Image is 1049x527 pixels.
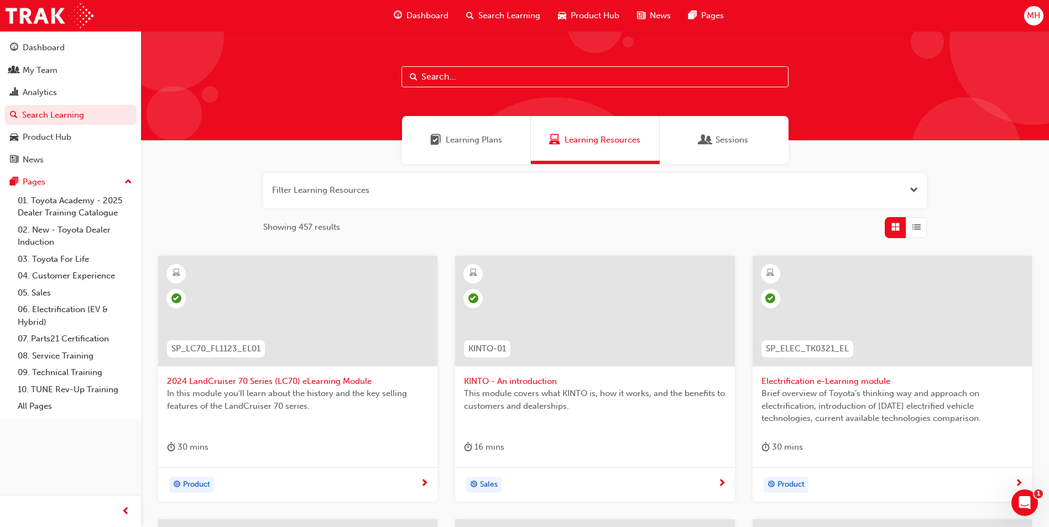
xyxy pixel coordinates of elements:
[628,4,680,27] a: news-iconNews
[10,133,18,143] span: car-icon
[457,4,549,27] a: search-iconSearch Learning
[13,222,137,251] a: 02. New - Toyota Dealer Induction
[158,256,437,502] a: SP_LC70_FL1123_EL012024 LandCruiser 70 Series (LC70) eLearning ModuleIn this module you'll learn ...
[777,478,805,491] span: Product
[13,330,137,347] a: 07. Parts21 Certification
[4,172,137,192] button: Pages
[549,134,560,146] span: Learning Resources
[13,301,137,330] a: 06. Electrification (EV & Hybrid)
[701,9,724,22] span: Pages
[4,38,137,58] a: Dashboard
[23,154,44,166] div: News
[765,293,775,303] span: learningRecordVerb_PASS-icon
[700,134,711,146] span: Sessions
[761,440,770,454] span: duration-icon
[480,478,498,491] span: Sales
[718,479,726,489] span: next-icon
[167,440,208,454] div: 30 mins
[13,364,137,381] a: 09. Technical Training
[469,266,477,281] span: learningResourceType_ELEARNING-icon
[761,387,1023,425] span: Brief overview of Toyota’s thinking way and approach on electrification, introduction of [DATE] e...
[263,221,340,234] span: Showing 457 results
[401,66,789,87] input: Search...
[4,35,137,172] button: DashboardMy TeamAnalyticsSearch LearningProduct HubNews
[753,256,1032,502] a: SP_ELEC_TK0321_ELElectrification e-Learning moduleBrief overview of Toyota’s thinking way and app...
[650,9,671,22] span: News
[4,60,137,81] a: My Team
[13,192,137,222] a: 01. Toyota Academy - 2025 Dealer Training Catalogue
[549,4,628,27] a: car-iconProduct Hub
[464,375,726,388] span: KINTO - An introduction
[167,375,429,388] span: 2024 LandCruiser 70 Series (LC70) eLearning Module
[464,440,504,454] div: 16 mins
[122,505,130,519] span: prev-icon
[464,440,472,454] span: duration-icon
[446,134,502,146] span: Learning Plans
[768,478,775,492] span: target-icon
[468,342,506,355] span: KINTO-01
[13,381,137,398] a: 10. TUNE Rev-Up Training
[23,41,65,54] div: Dashboard
[385,4,457,27] a: guage-iconDashboard
[171,342,260,355] span: SP_LC70_FL1123_EL01
[10,66,18,76] span: people-icon
[478,9,540,22] span: Search Learning
[394,9,402,23] span: guage-icon
[167,387,429,412] span: In this module you'll learn about the history and the key selling features of the LandCruiser 70 ...
[183,478,210,491] span: Product
[173,478,181,492] span: target-icon
[13,284,137,302] a: 05. Sales
[464,387,726,412] span: This module covers what KINTO is, how it works, and the benefits to customers and dealerships.
[1027,9,1040,22] span: MH
[761,440,803,454] div: 30 mins
[558,9,566,23] span: car-icon
[688,9,697,23] span: pages-icon
[10,110,18,120] span: search-icon
[910,184,918,197] button: Open the filter
[23,131,71,144] div: Product Hub
[10,88,18,98] span: chart-icon
[1015,479,1023,489] span: next-icon
[4,150,137,170] a: News
[660,116,789,164] a: SessionsSessions
[124,175,132,189] span: up-icon
[13,251,137,268] a: 03. Toyota For Life
[766,342,849,355] span: SP_ELEC_TK0321_EL
[912,221,921,234] span: List
[13,347,137,365] a: 08. Service Training
[466,9,474,23] span: search-icon
[23,64,58,77] div: My Team
[468,293,478,303] span: learningRecordVerb_PASS-icon
[6,3,93,28] img: Trak
[23,176,45,188] div: Pages
[531,116,660,164] a: Learning ResourcesLearning Resources
[1024,6,1043,25] button: MH
[470,478,478,492] span: target-icon
[10,177,18,187] span: pages-icon
[1034,489,1043,498] span: 1
[173,266,180,281] span: learningResourceType_ELEARNING-icon
[13,267,137,284] a: 04. Customer Experience
[680,4,733,27] a: pages-iconPages
[571,9,619,22] span: Product Hub
[171,293,181,303] span: learningRecordVerb_PASS-icon
[430,134,441,146] span: Learning Plans
[406,9,448,22] span: Dashboard
[10,155,18,165] span: news-icon
[167,440,175,454] span: duration-icon
[565,134,640,146] span: Learning Resources
[410,71,417,83] span: Search
[766,266,774,281] span: learningResourceType_ELEARNING-icon
[23,86,57,99] div: Analytics
[455,256,734,502] a: KINTO-01KINTO - An introductionThis module covers what KINTO is, how it works, and the benefits t...
[10,43,18,53] span: guage-icon
[402,116,531,164] a: Learning PlansLearning Plans
[716,134,748,146] span: Sessions
[420,479,429,489] span: next-icon
[761,375,1023,388] span: Electrification e-Learning module
[1011,489,1038,516] iframe: Intercom live chat
[4,127,137,147] a: Product Hub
